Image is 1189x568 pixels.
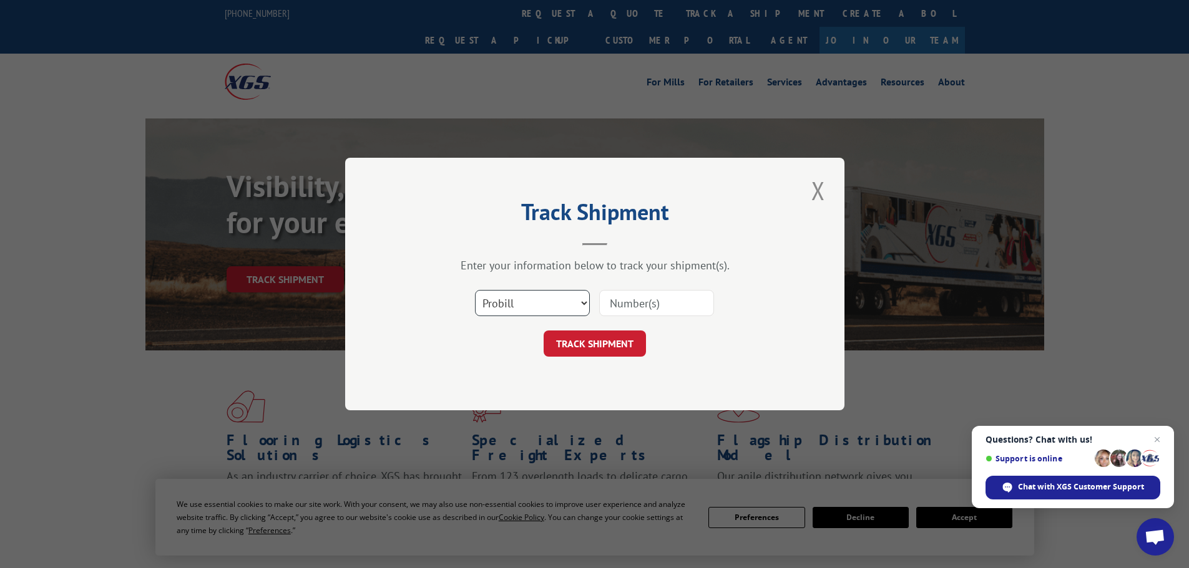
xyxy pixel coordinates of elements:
[408,258,782,272] div: Enter your information below to track your shipment(s).
[544,330,646,357] button: TRACK SHIPMENT
[408,203,782,227] h2: Track Shipment
[986,476,1160,499] span: Chat with XGS Customer Support
[986,454,1090,463] span: Support is online
[986,435,1160,445] span: Questions? Chat with us!
[1018,481,1144,493] span: Chat with XGS Customer Support
[599,290,714,316] input: Number(s)
[808,173,829,208] button: Close modal
[1137,518,1174,556] a: Open chat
